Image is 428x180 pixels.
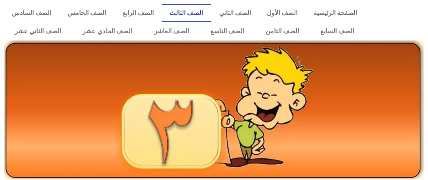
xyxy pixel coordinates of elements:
[72,22,143,40] a: الصف الحادي عشر
[162,4,211,22] a: الصف الثالث
[306,4,365,22] a: الصفحة الرئيسية
[200,22,255,40] a: الصف التاسع
[60,4,114,22] a: الصف الخامس
[259,4,306,22] a: الصف الأول
[310,22,365,40] a: الصف السابع
[4,4,60,22] a: الصف السادس
[4,22,72,40] a: الصف الثاني عشر
[143,22,199,40] a: الصف العاشر
[255,22,310,40] a: الصف الثامن
[114,4,162,22] a: الصف الرابع
[211,4,259,22] a: الصف الثاني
